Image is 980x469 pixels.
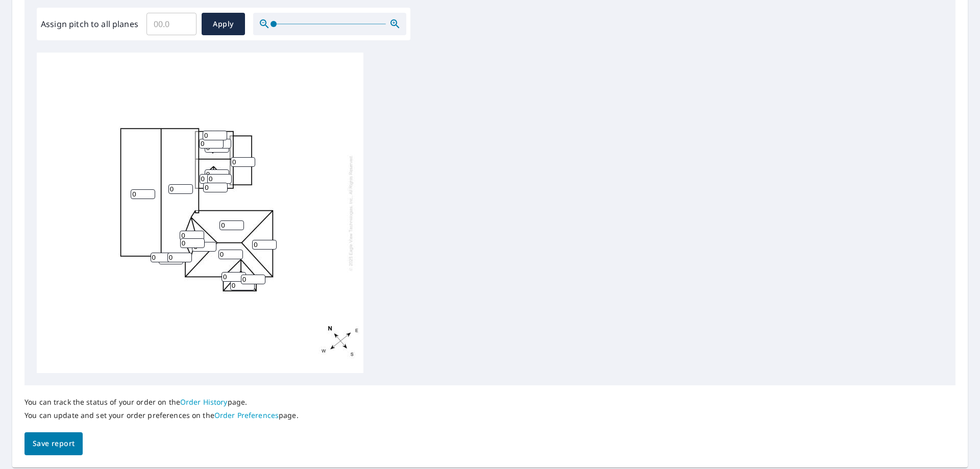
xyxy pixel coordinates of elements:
[24,398,299,407] p: You can track the status of your order on the page.
[146,10,197,38] input: 00.0
[180,397,228,407] a: Order History
[202,13,245,35] button: Apply
[24,411,299,420] p: You can update and set your order preferences on the page.
[210,18,237,31] span: Apply
[41,18,138,30] label: Assign pitch to all planes
[33,437,75,450] span: Save report
[214,410,279,420] a: Order Preferences
[24,432,83,455] button: Save report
